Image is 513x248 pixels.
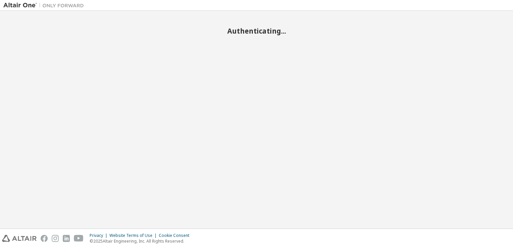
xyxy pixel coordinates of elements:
[90,233,109,238] div: Privacy
[2,235,37,242] img: altair_logo.svg
[159,233,193,238] div: Cookie Consent
[3,2,87,9] img: Altair One
[109,233,159,238] div: Website Terms of Use
[90,238,193,244] p: © 2025 Altair Engineering, Inc. All Rights Reserved.
[52,235,59,242] img: instagram.svg
[63,235,70,242] img: linkedin.svg
[3,27,510,35] h2: Authenticating...
[41,235,48,242] img: facebook.svg
[74,235,84,242] img: youtube.svg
